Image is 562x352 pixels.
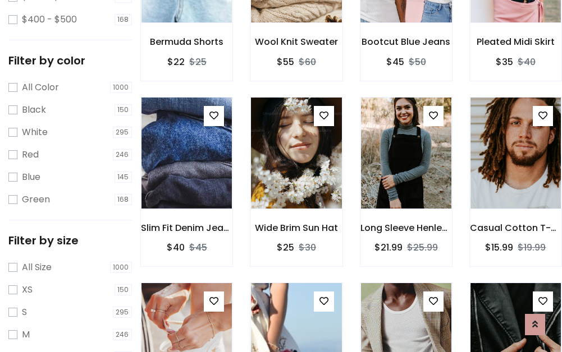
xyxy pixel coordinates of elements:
h6: $35 [496,57,513,67]
h6: Bootcut Blue Jeans [360,36,452,47]
label: All Color [22,81,59,94]
span: 246 [113,149,132,160]
label: Green [22,193,50,206]
label: Blue [22,170,40,184]
del: $19.99 [518,241,546,254]
h6: Pleated Midi Skirt [470,36,561,47]
del: $40 [518,55,536,68]
del: $50 [409,55,426,68]
span: 150 [115,284,132,295]
label: Red [22,148,39,161]
span: 168 [115,194,132,205]
label: M [22,328,30,341]
del: $60 [299,55,316,68]
h6: Wool Knit Sweater [250,36,342,47]
label: All Size [22,261,52,274]
h6: $55 [277,57,294,67]
span: 295 [113,307,132,318]
label: Black [22,103,46,117]
del: $30 [299,241,316,254]
h6: Slim Fit Denim Jeans [141,223,232,233]
del: $25.99 [407,241,438,254]
span: 150 [115,104,132,115]
span: 295 [113,127,132,138]
h6: Long Sleeve Henley T-Shirt [360,223,452,233]
h6: $45 [386,57,404,67]
span: 145 [115,172,132,183]
del: $45 [189,241,207,254]
h6: $21.99 [374,242,403,253]
h5: Filter by size [8,234,132,247]
label: White [22,126,48,139]
span: 1000 [110,82,132,93]
span: 168 [115,14,132,25]
label: $400 - $500 [22,13,77,26]
h6: $25 [277,242,294,253]
label: XS [22,283,33,297]
h6: $22 [167,57,185,67]
h6: $15.99 [485,242,513,253]
h6: Casual Cotton T-Shirt [470,223,561,233]
span: 246 [113,329,132,340]
label: S [22,305,27,319]
h6: Wide Brim Sun Hat [250,223,342,233]
span: 1000 [110,262,132,273]
h5: Filter by color [8,54,132,67]
h6: $40 [167,242,185,253]
del: $25 [189,55,207,68]
h6: Bermuda Shorts [141,36,232,47]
